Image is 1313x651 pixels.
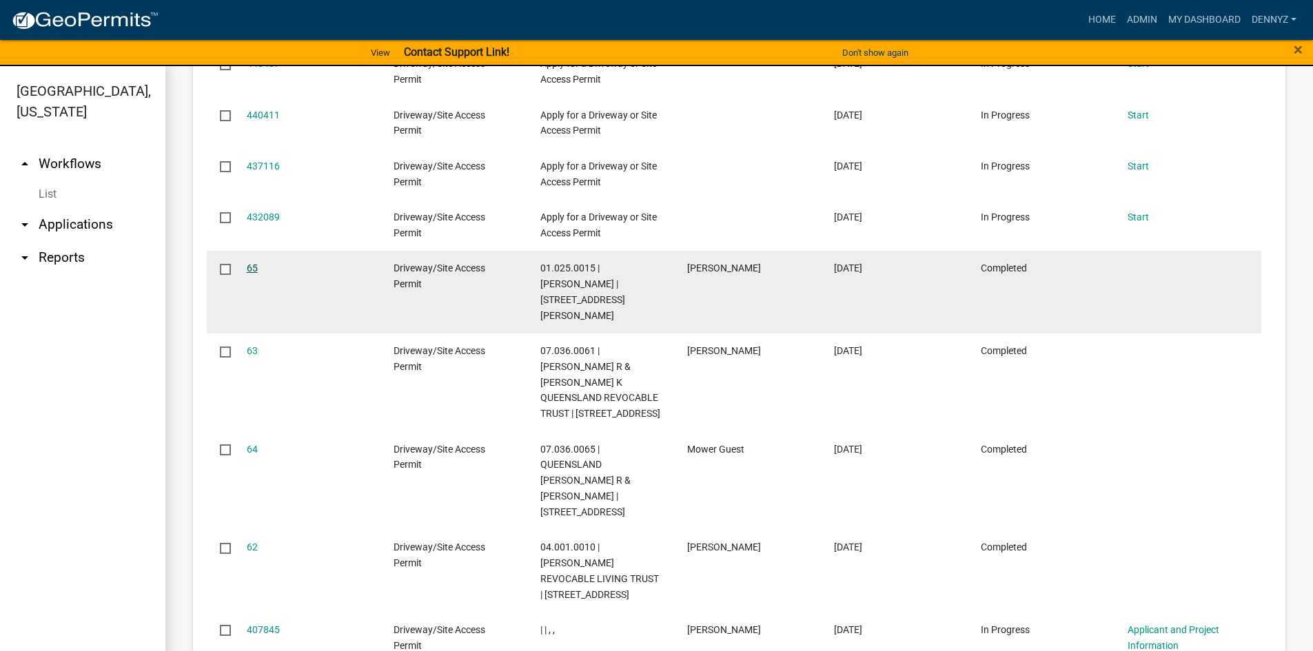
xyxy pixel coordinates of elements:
[394,624,485,651] span: Driveway/Site Access Permit
[834,262,862,273] span: 05/01/2025
[834,110,862,121] span: 06/24/2025
[540,345,660,419] span: 07.036.0061 | DALE R & SUSAN K QUEENSLAND REVOCABLE TRUST | 22471 740TH AVE, Grand Meadow, 55912
[981,161,1030,172] span: In Progress
[687,444,744,455] span: Mower Guest
[394,110,485,136] span: Driveway/Site Access Permit
[834,211,862,223] span: 06/06/2025
[837,41,914,64] button: Don't show again
[981,262,1027,273] span: Completed
[1294,40,1303,59] span: ×
[247,624,280,635] a: 407845
[981,541,1027,552] span: Completed
[540,58,657,85] span: Apply for a Driveway or Site Access Permit
[834,58,862,69] span: 06/24/2025
[981,444,1027,455] span: Completed
[540,211,657,238] span: Apply for a Driveway or Site Access Permit
[1128,161,1149,172] a: Start
[834,541,862,552] span: 04/22/2025
[540,624,555,635] span: | | , ,
[394,262,485,289] span: Driveway/Site Access Permit
[981,110,1030,121] span: In Progress
[394,444,485,471] span: Driveway/Site Access Permit
[247,110,280,121] a: 440411
[404,45,509,59] strong: Contact Support Link!
[247,541,258,552] a: 62
[1294,41,1303,58] button: Close
[1128,211,1149,223] a: Start
[247,58,280,69] a: 440437
[1083,7,1121,33] a: Home
[394,345,485,372] span: Driveway/Site Access Permit
[687,262,761,273] span: Ryan Steinkamp
[1121,7,1163,33] a: Admin
[1246,7,1302,33] a: dennyz
[834,624,862,635] span: 04/18/2025
[247,345,258,356] a: 63
[687,541,761,552] span: APRIL GRABAU
[1128,624,1219,651] a: Applicant and Project Information
[17,249,33,266] i: arrow_drop_down
[247,262,258,273] a: 65
[394,211,485,238] span: Driveway/Site Access Permit
[981,345,1027,356] span: Completed
[540,541,659,599] span: 04.001.0010 | WAYNE E RONNE REVOCABLE LIVING TRUST | 21837 740TH AVE, Grand Meadow, 55936
[540,444,631,517] span: 07.036.0065 | QUEENSLAND DALE R & SUSAN K | 22471 740TH AVE, Grand Meadow, 55936
[981,624,1030,635] span: In Progress
[1163,7,1246,33] a: My Dashboard
[540,110,657,136] span: Apply for a Driveway or Site Access Permit
[540,262,625,320] span: 01.025.0015 | STEINKAMP ALAN | 11095 670TH AVE, Adams, 55909
[1128,110,1149,121] a: Start
[981,211,1030,223] span: In Progress
[17,156,33,172] i: arrow_drop_up
[687,345,761,356] span: APRIL GRABAU
[540,161,657,187] span: Apply for a Driveway or Site Access Permit
[687,624,761,635] span: MARLA R KASSEL
[394,161,485,187] span: Driveway/Site Access Permit
[834,161,862,172] span: 06/17/2025
[247,161,280,172] a: 437116
[834,345,862,356] span: 05/01/2025
[1128,58,1149,69] a: Start
[247,444,258,455] a: 64
[394,541,485,568] span: Driveway/Site Access Permit
[834,444,862,455] span: 05/01/2025
[247,211,280,223] a: 432089
[981,58,1030,69] span: In Progress
[365,41,396,64] a: View
[394,58,485,85] span: Driveway/Site Access Permit
[17,216,33,233] i: arrow_drop_down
